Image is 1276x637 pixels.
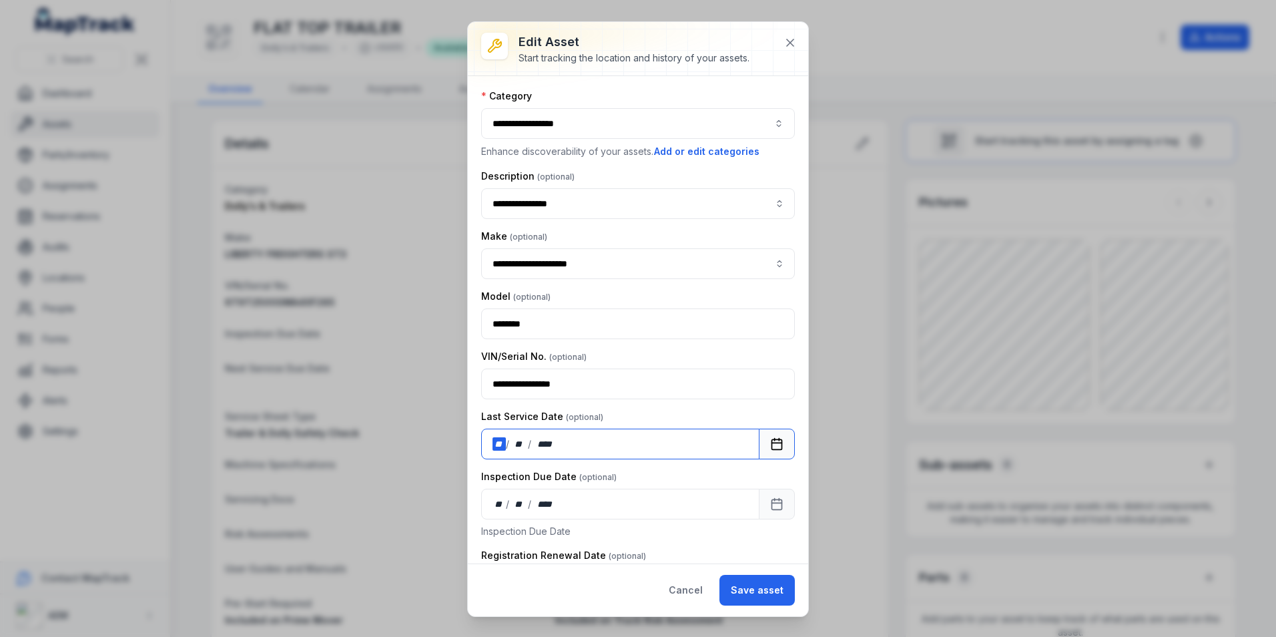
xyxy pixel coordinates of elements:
[533,437,557,451] div: year,
[481,170,575,183] label: Description
[511,497,529,511] div: month,
[759,429,795,459] button: Calendar
[481,549,646,562] label: Registration Renewal Date
[511,437,529,451] div: month,
[481,230,547,243] label: Make
[528,497,533,511] div: /
[528,437,533,451] div: /
[519,51,749,65] div: Start tracking the location and history of your assets.
[481,248,795,279] input: asset-edit:cf[8261eee4-602e-4976-b39b-47b762924e3f]-label
[481,525,795,538] p: Inspection Due Date
[493,497,506,511] div: day,
[481,188,795,219] input: asset-edit:description-label
[719,575,795,606] button: Save asset
[481,89,532,103] label: Category
[653,144,760,159] button: Add or edit categories
[657,575,714,606] button: Cancel
[481,290,551,303] label: Model
[506,437,511,451] div: /
[481,470,617,483] label: Inspection Due Date
[493,437,506,451] div: day,
[533,497,557,511] div: year,
[481,144,795,159] p: Enhance discoverability of your assets.
[519,33,749,51] h3: Edit asset
[481,350,587,363] label: VIN/Serial No.
[481,410,603,423] label: Last Service Date
[759,489,795,519] button: Calendar
[506,497,511,511] div: /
